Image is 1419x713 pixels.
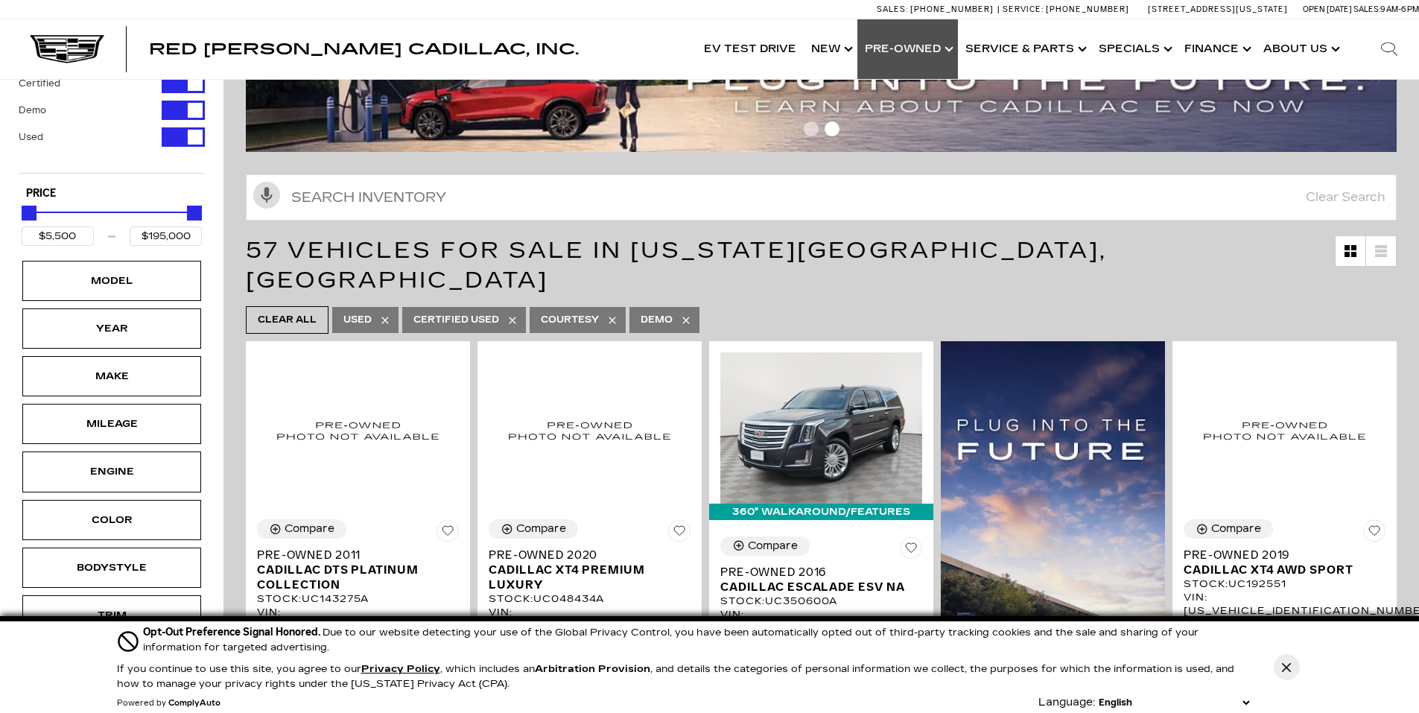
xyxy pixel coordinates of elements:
div: MakeMake [22,356,201,396]
a: EV Test Drive [696,19,804,79]
span: [PHONE_NUMBER] [1046,4,1129,14]
div: VIN: [US_VEHICLE_IDENTIFICATION_NUMBER] [1184,591,1385,618]
button: Save Vehicle [437,519,459,548]
a: Pre-Owned 2016Cadillac Escalade ESV NA [720,565,922,595]
span: Opt-Out Preference Signal Honored . [143,626,323,638]
div: Engine [74,463,149,480]
h5: Price [26,187,197,200]
div: Language: [1038,697,1095,708]
div: ColorColor [22,500,201,540]
div: Bodystyle [74,560,149,576]
a: Pre-Owned [857,19,958,79]
img: 2011 Cadillac DTS Platinum Collection [257,352,459,508]
span: Clear All [258,311,317,329]
div: Price [22,200,202,246]
a: Sales: [PHONE_NUMBER] [877,5,997,13]
select: Language Select [1095,695,1253,710]
a: Red [PERSON_NAME] Cadillac, Inc. [149,42,579,57]
input: Minimum [22,226,94,246]
div: VIN: [US_VEHICLE_IDENTIFICATION_NUMBER] [257,606,459,633]
input: Maximum [130,226,202,246]
div: ModelModel [22,261,201,301]
span: 57 Vehicles for Sale in [US_STATE][GEOGRAPHIC_DATA], [GEOGRAPHIC_DATA] [246,237,1107,294]
button: Compare Vehicle [257,519,346,539]
span: Service: [1003,4,1044,14]
span: Red [PERSON_NAME] Cadillac, Inc. [149,40,579,58]
img: 2016 Cadillac Escalade ESV NA [720,352,922,504]
label: Certified [19,76,60,91]
img: 2020 Cadillac XT4 Premium Luxury [489,352,691,508]
div: Year [74,320,149,337]
div: Stock : UC143275A [257,592,459,606]
img: Cadillac Dark Logo with Cadillac White Text [30,35,104,63]
div: Compare [516,522,566,536]
div: Minimum Price [22,206,36,221]
span: 9 AM-6 PM [1380,4,1419,14]
div: Make [74,368,149,384]
p: If you continue to use this site, you agree to our , which includes an , and details the categori... [117,663,1234,690]
div: Trim [74,607,149,624]
a: [STREET_ADDRESS][US_STATE] [1148,4,1288,14]
button: Compare Vehicle [720,536,810,556]
div: Filter by Vehicle Type [19,20,205,173]
a: Privacy Policy [361,663,440,675]
span: Demo [641,311,673,329]
span: Pre-Owned 2019 [1184,548,1374,563]
div: VIN: [US_VEHICLE_IDENTIFICATION_NUMBER] [720,608,922,635]
a: Pre-Owned 2019Cadillac XT4 AWD Sport [1184,548,1385,577]
label: Used [19,130,43,145]
span: Go to slide 1 [804,121,819,136]
div: VIN: [US_VEHICLE_IDENTIFICATION_NUMBER] [489,606,691,633]
a: Finance [1177,19,1256,79]
span: Go to slide 2 [825,121,839,136]
div: Stock : UC350600A [720,595,922,608]
div: Stock : UC048434A [489,592,691,606]
div: Compare [748,539,798,553]
span: Sales: [1353,4,1380,14]
a: New [804,19,857,79]
div: MileageMileage [22,404,201,444]
svg: Click to toggle on voice search [253,182,280,209]
strong: Arbitration Provision [535,663,650,675]
div: Powered by [117,699,220,708]
button: Compare Vehicle [489,519,578,539]
div: Mileage [74,416,149,432]
img: 2019 Cadillac XT4 AWD Sport [1184,352,1385,508]
span: Sales: [877,4,908,14]
a: Specials [1091,19,1177,79]
span: Pre-Owned 2016 [720,565,911,580]
img: ev-blog-post-banners4 [246,28,1408,152]
div: Stock : UC192551 [1184,577,1385,591]
span: Pre-Owned 2011 [257,548,448,563]
div: Due to our website detecting your use of the Global Privacy Control, you have been automatically ... [143,624,1253,655]
label: Demo [19,103,46,118]
span: [PHONE_NUMBER] [910,4,994,14]
span: Pre-Owned 2020 [489,548,679,563]
span: Used [343,311,372,329]
span: Courtesy [541,311,599,329]
div: Compare [1211,522,1261,536]
a: Pre-Owned 2020Cadillac XT4 Premium Luxury [489,548,691,592]
a: ComplyAuto [168,699,220,708]
div: YearYear [22,308,201,349]
a: Service: [PHONE_NUMBER] [997,5,1133,13]
div: BodystyleBodystyle [22,548,201,588]
div: EngineEngine [22,451,201,492]
a: About Us [1256,19,1345,79]
a: Pre-Owned 2011Cadillac DTS Platinum Collection [257,548,459,592]
div: Color [74,512,149,528]
span: Cadillac Escalade ESV NA [720,580,911,595]
button: Save Vehicle [900,536,922,565]
button: Save Vehicle [1363,519,1385,548]
span: Cadillac DTS Platinum Collection [257,563,448,592]
div: Compare [285,522,334,536]
div: Maximum Price [187,206,202,221]
span: Cadillac XT4 AWD Sport [1184,563,1374,577]
button: Close Button [1274,654,1300,680]
span: Open [DATE] [1303,4,1352,14]
a: Service & Parts [958,19,1091,79]
span: Cadillac XT4 Premium Luxury [489,563,679,592]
